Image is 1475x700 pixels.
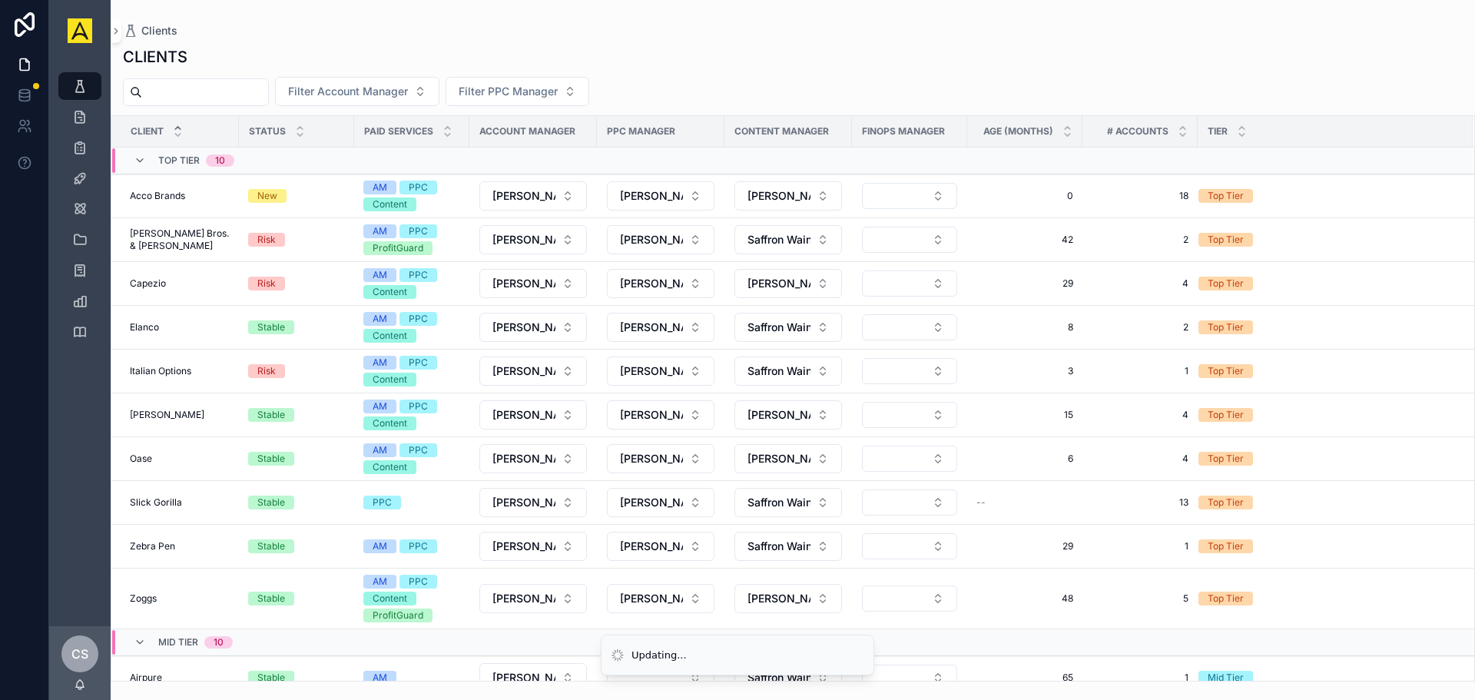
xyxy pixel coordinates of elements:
[249,125,286,138] span: Status
[976,190,1073,202] span: 0
[130,540,175,552] span: Zebra Pen
[607,532,714,561] button: Select Button
[492,276,555,291] span: [PERSON_NAME]
[1092,592,1188,605] span: 5
[734,400,842,430] button: Select Button
[976,453,1073,465] span: 6
[607,313,714,342] button: Select Button
[158,636,198,649] span: Mid Tier
[123,46,187,68] h1: CLIENTS
[373,496,392,509] div: PPC
[1208,671,1244,685] div: Mid Tier
[1208,320,1244,334] div: Top Tier
[130,277,166,290] span: Capezio
[130,592,157,605] span: Zoggs
[130,321,159,333] span: Elanco
[734,269,842,298] button: Select Button
[479,269,587,298] button: Select Button
[409,268,428,282] div: PPC
[446,77,589,106] button: Select Button
[492,539,555,554] span: [PERSON_NAME]
[409,224,428,238] div: PPC
[734,663,842,692] button: Select Button
[1208,277,1244,290] div: Top Tier
[257,408,285,422] div: Stable
[373,285,407,299] div: Content
[492,320,555,335] span: [PERSON_NAME]
[373,312,387,326] div: AM
[620,188,683,204] span: [PERSON_NAME]
[747,495,810,510] span: Saffron Wainman
[257,233,276,247] div: Risk
[459,84,558,99] span: Filter PPC Manager
[492,451,555,466] span: [PERSON_NAME]
[214,636,224,649] div: 10
[373,224,387,238] div: AM
[862,665,957,691] button: Select Button
[607,584,714,613] button: Select Button
[130,365,191,377] span: Italian Options
[734,357,842,386] button: Select Button
[1092,409,1188,421] span: 4
[1208,496,1244,509] div: Top Tier
[862,586,957,612] button: Select Button
[620,232,683,247] span: [PERSON_NAME]
[747,407,810,423] span: [PERSON_NAME]
[364,125,433,138] span: Paid Services
[479,400,587,430] button: Select Button
[130,190,185,202] span: Acco Brands
[409,400,428,413] div: PPC
[479,181,587,211] button: Select Button
[620,320,683,335] span: [PERSON_NAME]
[1107,125,1168,138] span: # Accounts
[492,363,555,379] span: [PERSON_NAME]
[492,591,555,606] span: [PERSON_NAME]
[257,496,285,509] div: Stable
[976,592,1073,605] span: 48
[1208,592,1244,605] div: Top Tier
[373,443,387,457] div: AM
[257,592,285,605] div: Stable
[620,539,683,554] span: [PERSON_NAME]
[631,648,687,663] div: Updating...
[1092,190,1188,202] span: 18
[373,329,407,343] div: Content
[409,539,428,553] div: PPC
[373,671,387,685] div: AM
[215,154,225,167] div: 10
[607,181,714,211] button: Select Button
[479,313,587,342] button: Select Button
[257,320,285,334] div: Stable
[479,584,587,613] button: Select Button
[479,225,587,254] button: Select Button
[257,189,277,203] div: New
[734,225,842,254] button: Select Button
[620,276,683,291] span: [PERSON_NAME]
[479,125,575,138] span: Account Manager
[409,181,428,194] div: PPC
[275,77,439,106] button: Select Button
[492,407,555,423] span: [PERSON_NAME]
[734,532,842,561] button: Select Button
[1208,364,1244,378] div: Top Tier
[1092,321,1188,333] span: 2
[1208,125,1228,138] span: Tier
[373,400,387,413] div: AM
[862,314,957,340] button: Select Button
[373,241,423,255] div: ProfitGuard
[607,125,675,138] span: PPC Manager
[1208,189,1244,203] div: Top Tier
[257,539,285,553] div: Stable
[620,451,683,466] span: [PERSON_NAME]
[620,495,683,510] span: [PERSON_NAME]
[49,61,111,366] div: scrollable content
[976,234,1073,246] span: 42
[983,125,1053,138] span: Age (Months)
[1208,539,1244,553] div: Top Tier
[734,181,842,211] button: Select Button
[862,533,957,559] button: Select Button
[976,540,1073,552] span: 29
[373,197,407,211] div: Content
[479,357,587,386] button: Select Button
[492,188,555,204] span: [PERSON_NAME]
